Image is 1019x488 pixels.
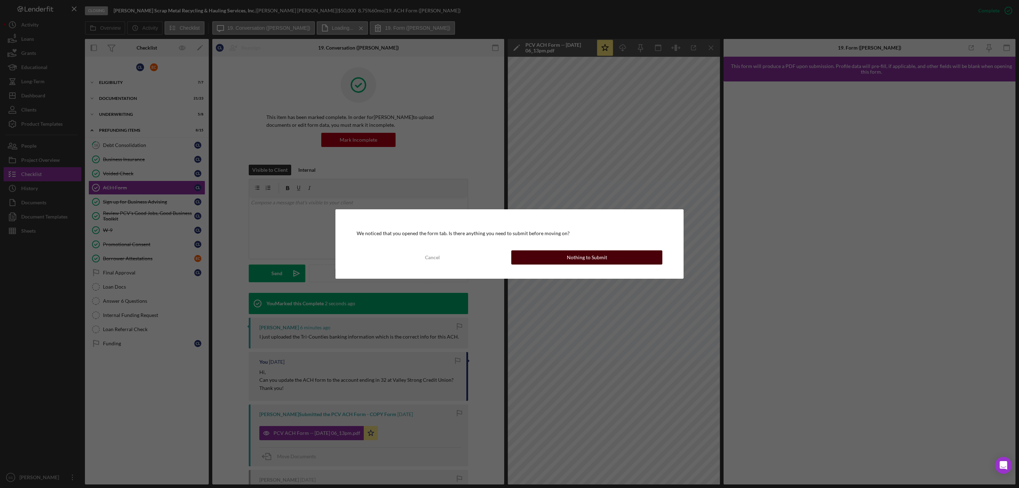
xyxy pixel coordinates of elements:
[995,457,1012,474] div: Open Intercom Messenger
[357,231,662,236] div: We noticed that you opened the form tab. Is there anything you need to submit before moving on?
[425,250,440,265] div: Cancel
[511,250,662,265] button: Nothing to Submit
[567,250,607,265] div: Nothing to Submit
[357,250,508,265] button: Cancel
